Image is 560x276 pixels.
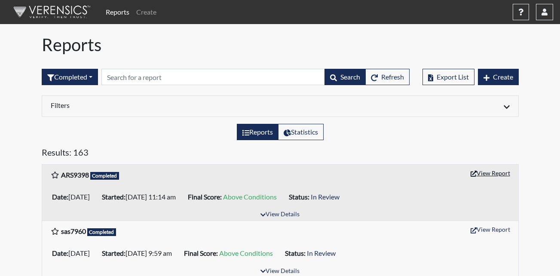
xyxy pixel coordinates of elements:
[42,69,98,85] div: Filter by interview status
[311,193,340,201] span: In Review
[493,73,513,81] span: Create
[478,69,519,85] button: Create
[307,249,336,257] span: In Review
[467,166,514,180] button: View Report
[87,228,116,236] span: Completed
[223,193,277,201] span: Above Conditions
[42,34,519,55] h1: Reports
[289,193,309,201] b: Status:
[102,249,125,257] b: Started:
[285,249,306,257] b: Status:
[44,101,516,111] div: Click to expand/collapse filters
[188,193,222,201] b: Final Score:
[102,193,125,201] b: Started:
[467,223,514,236] button: View Report
[42,147,519,161] h5: Results: 163
[61,227,86,235] b: sas7960
[98,190,184,204] li: [DATE] 11:14 am
[133,3,160,21] a: Create
[422,69,474,85] button: Export List
[184,249,218,257] b: Final Score:
[49,246,98,260] li: [DATE]
[340,73,360,81] span: Search
[42,69,98,85] button: Completed
[49,190,98,204] li: [DATE]
[90,172,119,180] span: Completed
[52,193,68,201] b: Date:
[98,246,181,260] li: [DATE] 9:59 am
[219,249,273,257] span: Above Conditions
[61,171,89,179] b: ARS9398
[101,69,325,85] input: Search by Registration ID, Interview Number, or Investigation Name.
[437,73,469,81] span: Export List
[278,124,324,140] label: View statistics about completed interviews
[365,69,410,85] button: Refresh
[102,3,133,21] a: Reports
[51,101,274,109] h6: Filters
[324,69,366,85] button: Search
[52,249,68,257] b: Date:
[237,124,278,140] label: View the list of reports
[381,73,404,81] span: Refresh
[257,209,303,221] button: View Details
